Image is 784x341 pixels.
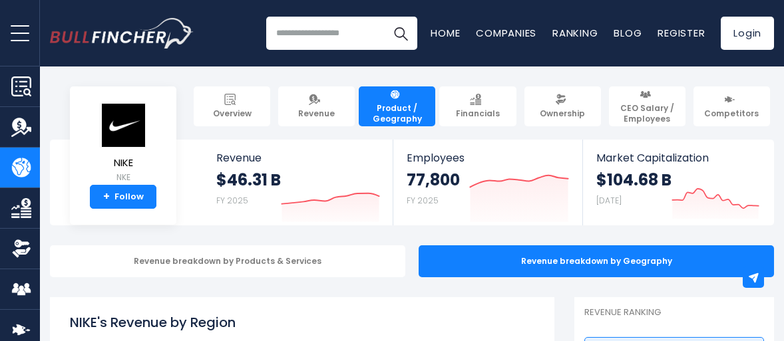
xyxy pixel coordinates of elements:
[540,108,585,119] span: Ownership
[393,140,582,225] a: Employees 77,800 FY 2025
[213,108,252,119] span: Overview
[100,158,146,169] span: NIKE
[693,86,770,126] a: Competitors
[439,86,516,126] a: Financials
[384,17,417,50] button: Search
[552,26,598,40] a: Ranking
[11,239,31,259] img: Ownership
[103,191,110,203] strong: +
[596,152,759,164] span: Market Capitalization
[658,26,705,40] a: Register
[90,185,156,209] a: +Follow
[596,170,672,190] strong: $104.68 B
[614,26,642,40] a: Blog
[194,86,270,126] a: Overview
[431,26,460,40] a: Home
[216,195,248,206] small: FY 2025
[100,171,146,183] small: NKE
[615,103,680,124] span: CEO Salary / Employees
[216,170,281,190] strong: $46.31 B
[524,86,601,126] a: Ownership
[609,86,686,126] a: CEO Salary / Employees
[216,152,380,164] span: Revenue
[50,18,193,49] a: Go to homepage
[596,195,622,206] small: [DATE]
[456,108,500,119] span: Financials
[407,152,569,164] span: Employees
[70,312,534,332] h1: NIKE's Revenue by Region
[583,140,773,225] a: Market Capitalization $104.68 B [DATE]
[704,108,759,119] span: Competitors
[407,170,460,190] strong: 77,800
[407,195,439,206] small: FY 2025
[419,245,774,277] div: Revenue breakdown by Geography
[476,26,536,40] a: Companies
[721,17,774,50] a: Login
[278,86,355,126] a: Revenue
[359,86,435,126] a: Product / Geography
[203,140,393,225] a: Revenue $46.31 B FY 2025
[50,245,405,277] div: Revenue breakdown by Products & Services
[99,102,147,185] a: NIKE NKE
[365,103,429,124] span: Product / Geography
[50,18,194,49] img: Bullfincher logo
[584,307,764,318] p: Revenue Ranking
[298,108,335,119] span: Revenue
